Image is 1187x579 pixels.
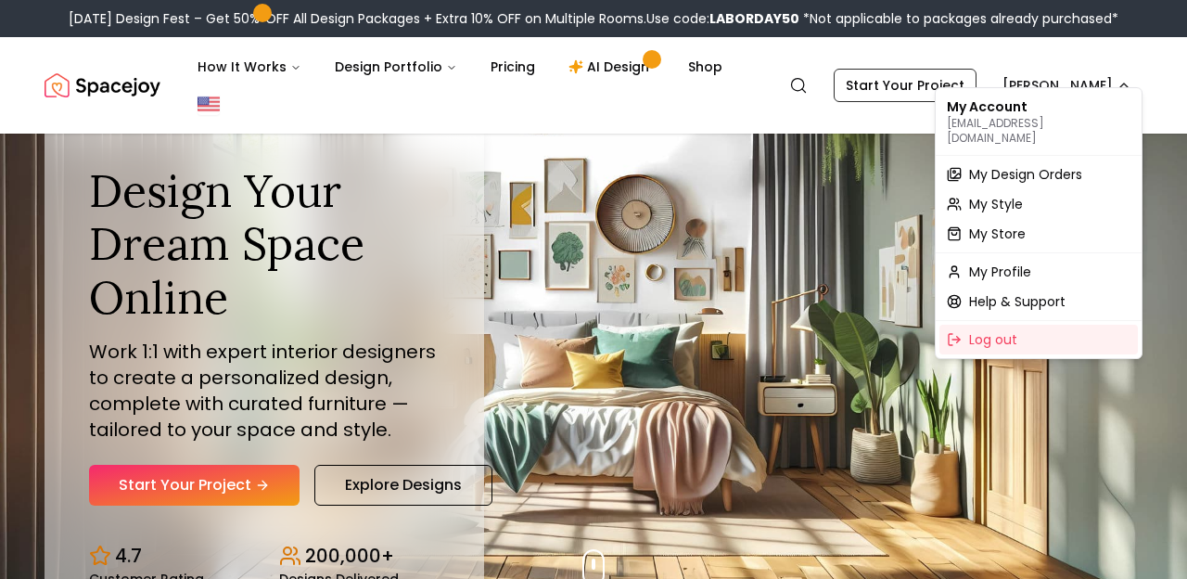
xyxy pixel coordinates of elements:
a: My Store [939,219,1138,249]
span: Log out [969,330,1017,349]
span: My Store [969,225,1026,243]
div: [PERSON_NAME] [935,87,1142,359]
span: My Style [969,195,1023,213]
span: My Profile [969,263,1031,281]
span: Help & Support [969,292,1066,311]
a: Help & Support [939,287,1138,316]
a: My Style [939,189,1138,219]
span: My Design Orders [969,165,1082,184]
a: My Design Orders [939,160,1138,189]
p: [EMAIL_ADDRESS][DOMAIN_NAME] [947,116,1130,146]
a: My Profile [939,257,1138,287]
div: My Account [939,92,1138,151]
